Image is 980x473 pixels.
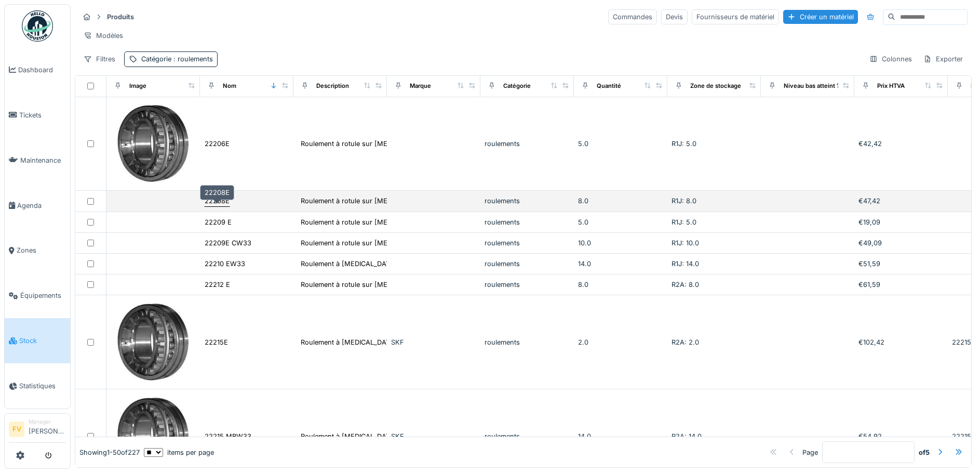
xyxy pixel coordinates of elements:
div: 5.0 [578,217,663,227]
div: 10.0 [578,238,663,248]
div: Colonnes [865,51,917,67]
span: R1J: 5.0 [672,140,696,148]
span: Tickets [19,110,66,120]
div: Exporter [919,51,968,67]
a: Statistiques [5,363,70,409]
div: Manager [29,418,66,426]
div: Niveau bas atteint ? [784,82,840,90]
div: €19,09 [858,217,944,227]
strong: of 5 [919,447,930,457]
div: Catégorie [503,82,531,90]
div: Roulement à [MEDICAL_DATA] cylindrique simple rangée ... [301,337,488,347]
div: roulements [485,431,570,441]
span: R2A: 2.0 [672,338,699,346]
div: roulements [485,139,570,149]
div: 22210 EW33 [205,259,245,269]
div: 2.0 [578,337,663,347]
div: 22209E CW33 [205,238,251,248]
div: Modèles [79,28,128,43]
div: Filtres [79,51,120,67]
div: Créer un matériel [783,10,858,24]
div: Nom [223,82,236,90]
div: 22215E [205,337,228,347]
span: R2A: 8.0 [672,281,699,288]
div: 5.0 [578,139,663,149]
div: roulements [485,217,570,227]
div: roulements [485,238,570,248]
div: Devis [661,9,688,24]
div: items per page [144,447,214,457]
span: R1J: 5.0 [672,218,696,226]
div: €54,92 [858,431,944,441]
div: Roulement à rotule sur [MEDICAL_DATA] 2 rangées - 30x... [301,139,489,149]
div: €49,09 [858,238,944,248]
a: Agenda [5,183,70,228]
span: Maintenance [20,155,66,165]
div: SKF [391,337,476,347]
span: Équipements [20,291,66,300]
img: Badge_color-CXgf-gQk.svg [22,10,53,42]
div: Roulement à [MEDICAL_DATA] sphérique à double rangée ... [301,259,492,269]
div: Description [316,82,349,90]
span: Stock [19,336,66,346]
div: €102,42 [858,337,944,347]
span: Dashboard [18,65,66,75]
a: Tickets [5,93,70,138]
div: 22208E [200,185,234,200]
span: Zones [17,245,66,255]
div: Image [129,82,146,90]
div: Roulement à rotule sur [MEDICAL_DATA] 2 rangées - 45x... [301,238,489,248]
div: 22212 E [205,280,230,290]
span: Agenda [17,201,66,211]
div: €42,42 [858,139,944,149]
div: roulements [485,337,570,347]
div: €51,59 [858,259,944,269]
span: R1J: 14.0 [672,260,699,268]
div: €61,59 [858,280,944,290]
div: Roulement à [MEDICAL_DATA] cylindrique double rangée ... [301,431,490,441]
div: Marque [410,82,431,90]
img: 22215E [111,299,196,385]
div: Quantité [597,82,621,90]
div: 22215 MBW33 [205,431,251,441]
div: Roulement à rotule sur [MEDICAL_DATA] 2 rangées - 40x... [301,196,489,206]
li: FV [9,422,24,437]
div: Zone de stockage [690,82,741,90]
div: 22209 E [205,217,232,227]
span: R1J: 8.0 [672,197,696,205]
div: roulements [485,280,570,290]
div: Roulement à rotule sur [MEDICAL_DATA] 2 rangées - 45x... [301,217,489,227]
div: 22206E [205,139,230,149]
div: roulements [485,196,570,206]
a: Zones [5,228,70,273]
div: roulements [485,259,570,269]
div: Prix HTVA [877,82,905,90]
div: Fournisseurs de matériel [692,9,779,24]
a: Stock [5,318,70,363]
div: €47,42 [858,196,944,206]
div: Page [802,447,818,457]
span: Statistiques [19,381,66,391]
div: Showing 1 - 50 of 227 [79,447,140,457]
strong: Produits [103,12,138,22]
a: Maintenance [5,138,70,183]
a: FV Manager[PERSON_NAME] [9,418,66,443]
div: 14.0 [578,259,663,269]
div: 8.0 [578,280,663,290]
img: 22206E [111,101,196,186]
span: R2A: 14.0 [672,432,702,440]
a: Équipements [5,273,70,319]
div: 8.0 [578,196,663,206]
div: Roulement à rotule sur [MEDICAL_DATA] 2 rangées - 60x... [301,280,489,290]
div: Commandes [608,9,657,24]
a: Dashboard [5,47,70,93]
div: Catégorie [141,54,213,64]
div: 14.0 [578,431,663,441]
div: 22208E [205,196,230,206]
span: : roulements [171,55,213,63]
div: SKF [391,431,476,441]
li: [PERSON_NAME] [29,418,66,440]
span: R1J: 10.0 [672,239,699,247]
